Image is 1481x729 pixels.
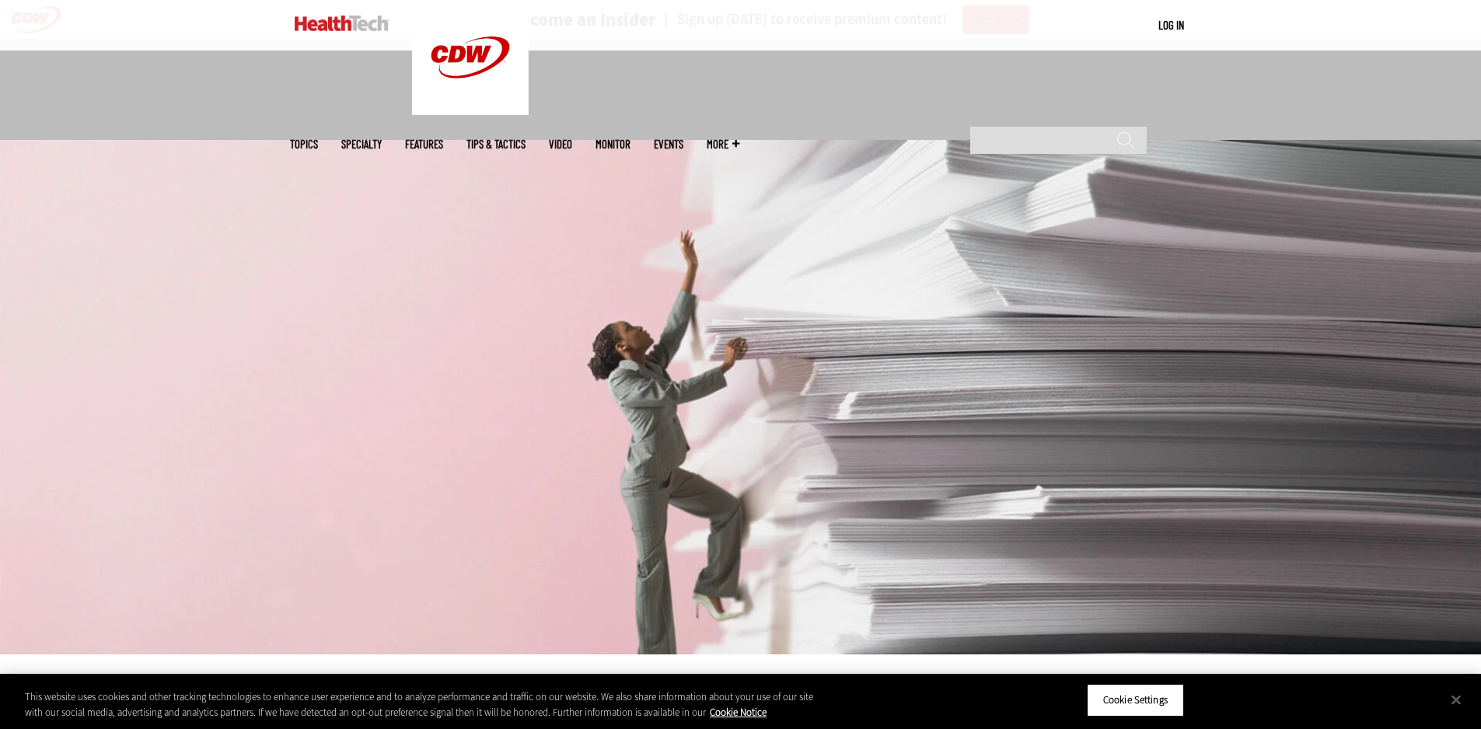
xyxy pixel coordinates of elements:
a: Tips & Tactics [466,138,526,150]
a: More information about your privacy [710,706,767,719]
span: More [707,138,739,150]
button: Cookie Settings [1087,684,1184,717]
span: Specialty [341,138,382,150]
a: CDW [412,103,529,119]
div: This website uses cookies and other tracking technologies to enhance user experience and to analy... [25,689,815,720]
a: Log in [1158,18,1184,32]
button: Close [1439,682,1473,717]
div: User menu [1158,17,1184,33]
a: Events [654,138,683,150]
a: MonITor [596,138,630,150]
span: Topics [290,138,318,150]
img: Home [295,16,389,31]
a: Features [405,138,443,150]
a: Video [549,138,572,150]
